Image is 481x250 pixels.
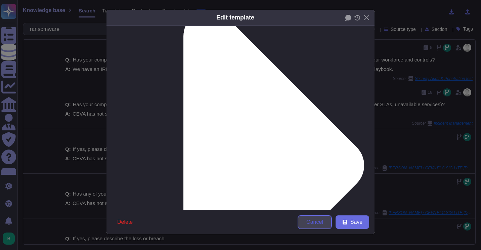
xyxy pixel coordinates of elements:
button: Save [336,215,369,229]
span: Cancel [306,219,323,225]
span: Delete [117,219,133,225]
button: Delete [112,215,138,229]
div: Edit template [216,13,254,22]
span: Save [350,219,362,225]
button: Cancel [298,215,332,229]
button: Close [361,12,372,23]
